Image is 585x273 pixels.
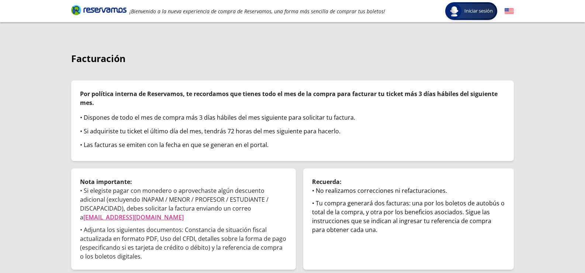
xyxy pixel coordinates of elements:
[80,127,505,136] div: • Si adquiriste tu ticket el último día del mes, tendrás 72 horas del mes siguiente para hacerlo.
[80,177,287,186] p: Nota importante:
[80,225,287,261] p: • Adjunta los siguientes documentos: Constancia de situación fiscal actualizada en formato PDF, U...
[312,199,505,234] div: • Tu compra generará dos facturas: una por los boletos de autobús o total de la compra, y otra po...
[80,186,287,222] p: • Si elegiste pagar con monedero o aprovechaste algún descuento adicional (excluyendo INAPAM / ME...
[312,186,505,195] div: • No realizamos correcciones ni refacturaciones.
[129,8,385,15] em: ¡Bienvenido a la nueva experiencia de compra de Reservamos, una forma más sencilla de comprar tus...
[71,4,127,18] a: Brand Logo
[71,52,514,66] p: Facturación
[80,140,505,149] div: • Las facturas se emiten con la fecha en que se generan en el portal.
[312,177,505,186] p: Recuerda:
[505,7,514,16] button: English
[461,7,496,15] span: Iniciar sesión
[80,113,505,122] div: • Dispones de todo el mes de compra más 3 días hábiles del mes siguiente para solicitar tu factura.
[80,89,505,107] p: Por política interna de Reservamos, te recordamos que tienes todo el mes de la compra para factur...
[71,4,127,16] i: Brand Logo
[83,213,184,221] a: [EMAIL_ADDRESS][DOMAIN_NAME]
